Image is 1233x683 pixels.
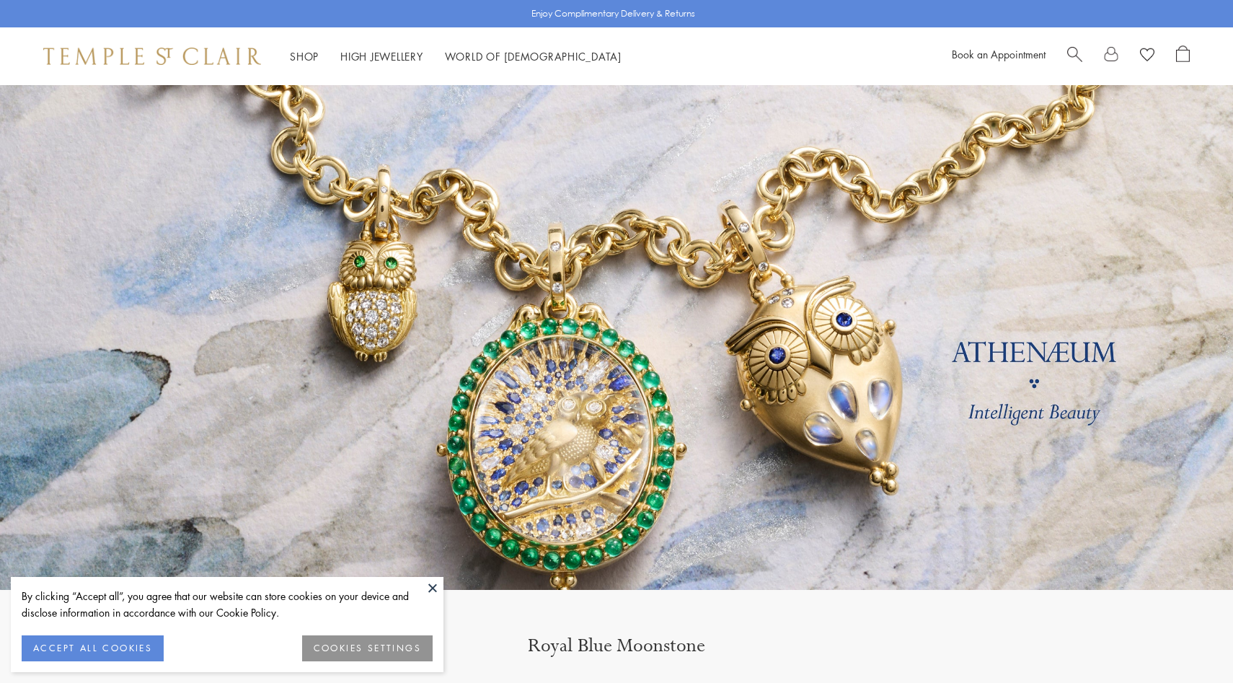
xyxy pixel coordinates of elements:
button: ACCEPT ALL COOKIES [22,635,164,661]
div: By clicking “Accept all”, you agree that our website can store cookies on your device and disclos... [22,588,433,621]
a: View Wishlist [1140,45,1154,67]
iframe: Gorgias live chat messenger [1161,615,1219,669]
a: Open Shopping Bag [1176,45,1190,67]
a: World of [DEMOGRAPHIC_DATA]World of [DEMOGRAPHIC_DATA] [445,49,622,63]
h1: Royal Blue Moonstone [58,633,1175,658]
button: COOKIES SETTINGS [302,635,433,661]
a: High JewelleryHigh Jewellery [340,49,423,63]
nav: Main navigation [290,48,622,66]
p: Enjoy Complimentary Delivery & Returns [531,6,695,21]
img: Temple St. Clair [43,48,261,65]
a: ShopShop [290,49,319,63]
a: Book an Appointment [952,47,1046,61]
a: Search [1067,45,1082,67]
